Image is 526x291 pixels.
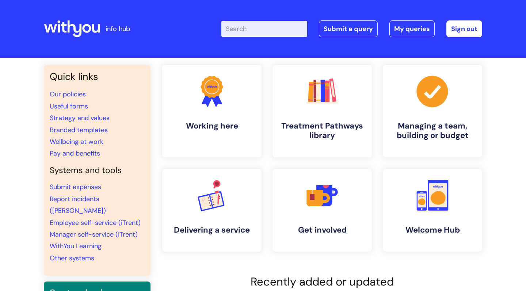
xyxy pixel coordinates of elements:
[221,20,482,37] div: | -
[383,169,482,252] a: Welcome Hub
[106,23,130,35] p: info hub
[278,121,366,141] h4: Treatment Pathways library
[278,225,366,235] h4: Get involved
[50,114,110,122] a: Strategy and values
[50,102,88,111] a: Useful forms
[50,230,138,239] a: Manager self-service (iTrent)
[50,149,100,158] a: Pay and benefits
[389,20,435,37] a: My queries
[162,65,262,157] a: Working here
[50,137,103,146] a: Wellbeing at work
[446,20,482,37] a: Sign out
[50,71,145,83] h3: Quick links
[272,65,372,157] a: Treatment Pathways library
[50,183,101,191] a: Submit expenses
[50,254,94,263] a: Other systems
[162,169,262,252] a: Delivering a service
[168,225,256,235] h4: Delivering a service
[221,21,307,37] input: Search
[50,126,108,134] a: Branded templates
[389,225,476,235] h4: Welcome Hub
[50,218,141,227] a: Employee self-service (iTrent)
[383,65,482,157] a: Managing a team, building or budget
[50,242,102,250] a: WithYou Learning
[50,90,86,99] a: Our policies
[50,165,145,176] h4: Systems and tools
[50,195,106,215] a: Report incidents ([PERSON_NAME])
[389,121,476,141] h4: Managing a team, building or budget
[162,275,482,288] h2: Recently added or updated
[272,169,372,252] a: Get involved
[319,20,378,37] a: Submit a query
[168,121,256,131] h4: Working here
